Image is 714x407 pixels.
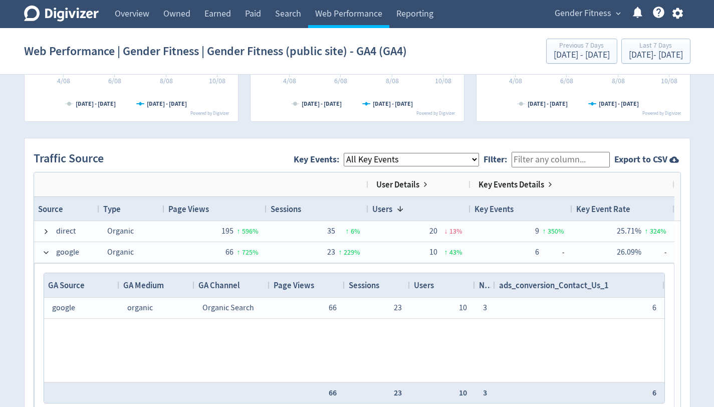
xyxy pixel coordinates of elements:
span: ↑ [543,227,546,236]
span: 324 % [650,227,666,236]
span: Organic [107,226,134,236]
span: 3 [483,387,487,398]
span: 3 [483,303,487,313]
text: 10/08 [661,76,677,85]
span: New Users [479,280,491,291]
span: 6 [535,247,539,257]
span: 20 [429,226,437,236]
strong: Export to CSV [614,153,667,166]
text: 6/08 [334,76,347,85]
span: GA Channel [198,280,240,291]
span: ↑ [339,248,342,257]
span: Page Views [274,280,314,291]
span: 350 % [548,227,564,236]
span: 725 % [242,248,259,257]
span: Sessions [349,280,379,291]
h2: Traffic Source [34,150,108,167]
span: ↑ [237,248,241,257]
span: direct [56,222,76,241]
span: Gender Fitness [555,6,611,22]
span: ↓ [444,227,448,236]
h1: Web Performance | Gender Fitness | Gender Fitness (public site) - GA4 (GA4) [24,35,407,67]
span: 6 [652,303,656,313]
span: GA Source [48,280,85,291]
span: - [641,243,666,262]
label: Key Events: [294,153,344,165]
span: 596 % [242,227,259,236]
span: 13 % [449,227,462,236]
span: 195 [221,226,233,236]
text: Powered by Digivizer [190,110,229,116]
span: Key Event Rate [576,203,630,215]
text: [DATE] - [DATE] [599,100,639,108]
span: ↑ [444,248,448,257]
span: - [539,243,564,262]
text: [DATE] - [DATE] [147,100,187,108]
span: 23 [327,247,335,257]
text: Powered by Digivizer [416,110,455,116]
text: [DATE] - [DATE] [373,100,413,108]
span: Users [372,203,392,215]
span: 66 [225,247,233,257]
text: 8/08 [611,76,624,85]
button: Last 7 Days[DATE]- [DATE] [621,39,690,64]
span: ↑ [645,227,648,236]
span: 66 [329,303,337,313]
span: 26.09% [617,247,641,257]
div: [DATE] - [DATE] [554,51,610,60]
div: Last 7 Days [629,42,683,51]
span: 25.71% [617,226,641,236]
text: Powered by Digivizer [642,110,681,116]
span: 10 [459,387,467,398]
span: Sessions [271,203,301,215]
span: ↑ [346,227,349,236]
div: Previous 7 Days [554,42,610,51]
text: 10/08 [435,76,451,85]
span: 23 [394,387,402,398]
button: Previous 7 Days[DATE] - [DATE] [546,39,617,64]
span: 35 [327,226,335,236]
text: 4/08 [509,76,522,85]
text: 4/08 [57,76,70,85]
span: 9 [535,226,539,236]
span: google [52,303,75,313]
span: Key Events Details [479,179,544,190]
span: Type [103,203,121,215]
span: Key Events [474,203,514,215]
span: 6 [652,387,656,398]
label: Filter: [484,153,512,165]
span: 10 [429,247,437,257]
text: 10/08 [209,76,225,85]
span: Page Views [168,203,209,215]
span: 229 % [344,248,360,257]
span: organic [127,303,153,313]
div: [DATE] - [DATE] [629,51,683,60]
button: Gender Fitness [551,6,623,22]
span: 66 [329,387,337,398]
span: Users [414,280,434,291]
span: google [56,243,79,262]
text: 8/08 [385,76,398,85]
input: Filter any column... [512,152,610,167]
span: Source [38,203,63,215]
span: GA Medium [123,280,164,291]
span: 10 [459,303,467,313]
span: 23 [394,303,402,313]
text: 4/08 [283,76,296,85]
text: 6/08 [108,76,121,85]
text: [DATE] - [DATE] [302,100,342,108]
span: ads_conversion_Contact_Us_1 [499,280,609,291]
text: [DATE] - [DATE] [528,100,568,108]
span: ↑ [237,227,241,236]
text: 6/08 [560,76,573,85]
text: 8/08 [159,76,172,85]
span: Organic Search [202,303,254,313]
span: User Details [376,179,419,190]
span: 6 % [351,227,360,236]
span: expand_more [614,9,623,18]
span: 43 % [449,248,462,257]
span: Organic [107,247,134,257]
text: [DATE] - [DATE] [76,100,116,108]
